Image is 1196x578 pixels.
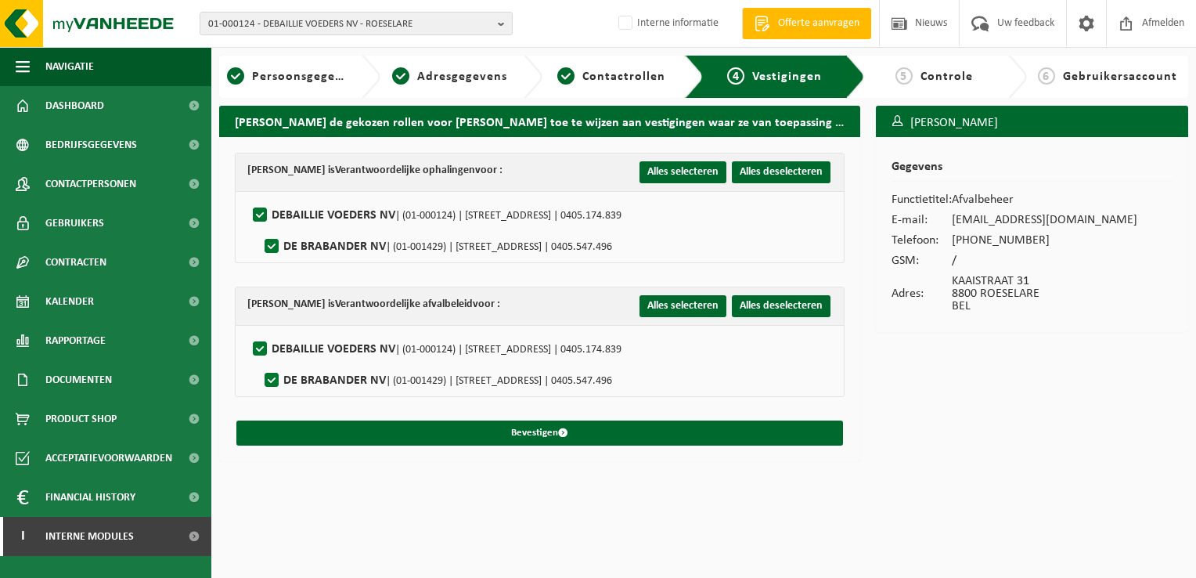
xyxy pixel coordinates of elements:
span: 5 [895,67,913,85]
button: Bevestigen [236,421,843,446]
span: Offerte aanvragen [774,16,863,31]
span: Gebruikers [45,204,104,243]
h3: [PERSON_NAME] [876,106,1188,140]
td: Telefoon: [892,230,952,251]
span: 1 [227,67,244,85]
td: / [952,251,1137,271]
span: Navigatie [45,47,94,86]
span: 4 [727,67,744,85]
span: Product Shop [45,399,117,439]
span: I [16,517,30,556]
td: [PHONE_NUMBER] [952,230,1137,251]
span: Persoonsgegevens [252,70,362,83]
td: Functietitel: [892,190,952,210]
button: Alles selecteren [639,161,726,183]
span: Dashboard [45,86,104,125]
div: [PERSON_NAME] is voor : [247,295,500,314]
span: 01-000124 - DEBAILLIE VOEDERS NV - ROESELARE [208,13,492,36]
button: Alles deselecteren [732,161,830,183]
label: DEBAILLIE VOEDERS NV [250,338,621,361]
a: 1Persoonsgegevens [227,67,349,86]
div: [PERSON_NAME] is voor : [247,161,503,180]
span: 6 [1038,67,1055,85]
span: Kalender [45,282,94,321]
label: DEBAILLIE VOEDERS NV [250,204,621,227]
span: Acceptatievoorwaarden [45,439,172,478]
h2: Gegevens [892,161,1173,182]
td: KAAISTRAAT 31 8800 ROESELARE BEL [952,271,1137,316]
span: | (01-000124) | [STREET_ADDRESS] | 0405.174.839 [395,210,621,222]
span: 3 [557,67,575,85]
span: Financial History [45,478,135,517]
strong: Verantwoordelijke afvalbeleid [335,298,473,310]
strong: Verantwoordelijke ophalingen [335,164,475,176]
span: Documenten [45,360,112,399]
button: Alles deselecteren [732,295,830,317]
span: | (01-001429) | [STREET_ADDRESS] | 0405.547.496 [386,241,612,253]
h2: [PERSON_NAME] de gekozen rollen voor [PERSON_NAME] toe te wijzen aan vestigingen waar ze van toep... [219,106,860,136]
td: GSM: [892,251,952,271]
span: Adresgegevens [417,70,507,83]
span: | (01-001429) | [STREET_ADDRESS] | 0405.547.496 [386,375,612,387]
span: Controle [920,70,973,83]
span: Gebruikersaccount [1063,70,1177,83]
span: Contactrollen [582,70,665,83]
span: Interne modules [45,517,134,556]
button: 01-000124 - DEBAILLIE VOEDERS NV - ROESELARE [200,12,513,35]
td: Afvalbeheer [952,190,1137,210]
span: Contracten [45,243,106,282]
span: Rapportage [45,321,106,360]
a: Offerte aanvragen [742,8,871,39]
button: Alles selecteren [639,295,726,317]
label: DE BRABANDER NV [261,369,612,392]
label: DE BRABANDER NV [261,235,612,258]
span: | (01-000124) | [STREET_ADDRESS] | 0405.174.839 [395,344,621,356]
td: E-mail: [892,210,952,230]
span: 2 [392,67,409,85]
span: Bedrijfsgegevens [45,125,137,164]
span: Vestigingen [752,70,822,83]
a: 2Adresgegevens [388,67,510,86]
span: Contactpersonen [45,164,136,204]
a: 3Contactrollen [550,67,672,86]
label: Interne informatie [615,12,719,35]
td: [EMAIL_ADDRESS][DOMAIN_NAME] [952,210,1137,230]
td: Adres: [892,271,952,316]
